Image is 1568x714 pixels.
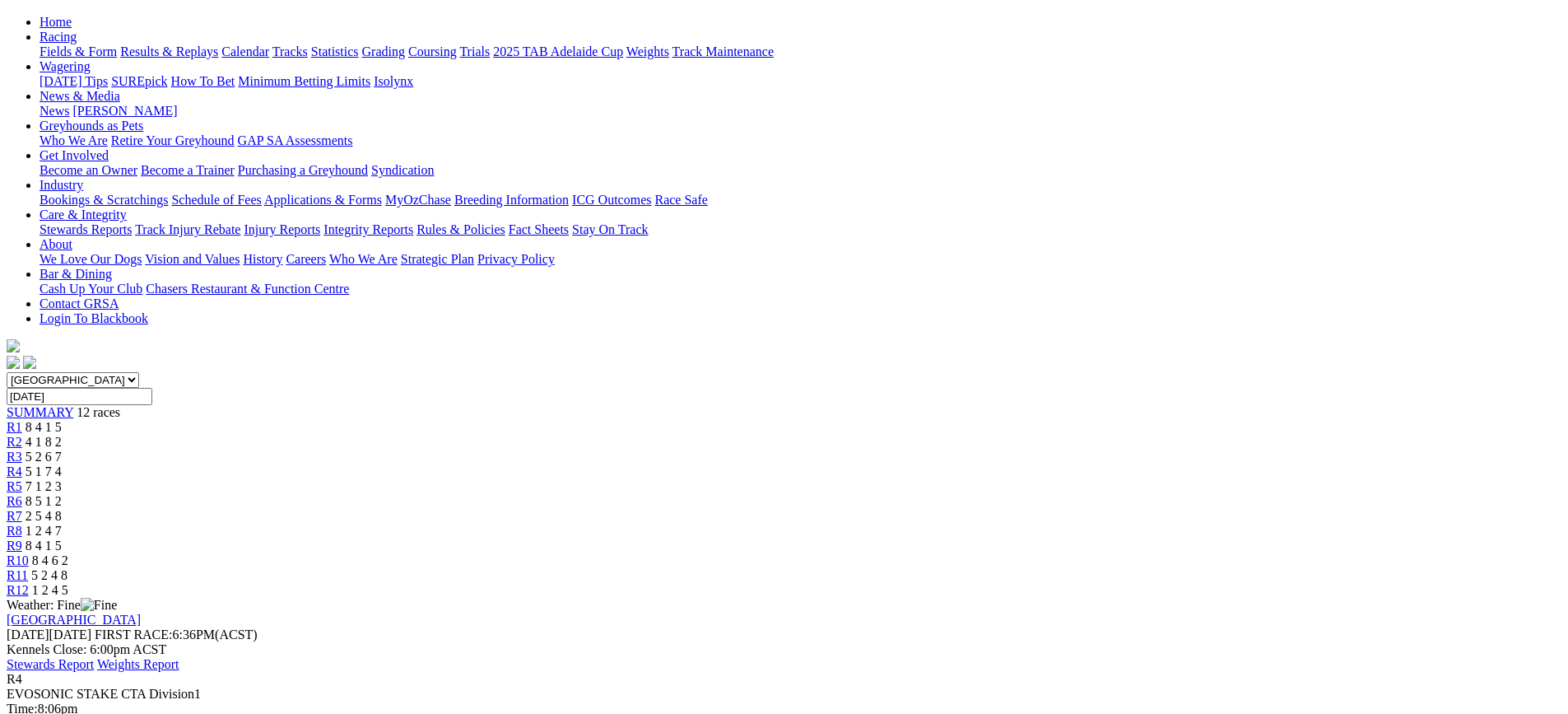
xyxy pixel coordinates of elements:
a: Become a Trainer [141,163,235,177]
a: Wagering [40,59,91,73]
span: 5 2 6 7 [26,450,62,464]
span: R4 [7,672,22,686]
a: Race Safe [654,193,707,207]
span: [DATE] [7,628,91,642]
a: Minimum Betting Limits [238,74,370,88]
a: Weights Report [97,657,179,671]
div: Racing [40,44,1561,59]
span: R7 [7,509,22,523]
a: How To Bet [171,74,235,88]
span: FIRST RACE: [95,628,172,642]
a: News [40,104,69,118]
a: R2 [7,435,22,449]
a: Racing [40,30,77,44]
a: Isolynx [374,74,413,88]
span: 4 1 8 2 [26,435,62,449]
a: Who We Are [329,252,398,266]
span: 7 1 2 3 [26,479,62,493]
a: History [243,252,282,266]
img: logo-grsa-white.png [7,339,20,352]
a: Care & Integrity [40,208,127,222]
a: Track Injury Rebate [135,222,240,236]
a: Stewards Reports [40,222,132,236]
a: Stewards Report [7,657,94,671]
a: Track Maintenance [672,44,774,58]
a: We Love Our Dogs [40,252,142,266]
div: Care & Integrity [40,222,1561,237]
a: R3 [7,450,22,464]
a: Chasers Restaurant & Function Centre [146,282,349,296]
a: Fields & Form [40,44,117,58]
a: Home [40,15,72,29]
a: R10 [7,553,29,567]
span: Weather: Fine [7,598,117,612]
a: Stay On Track [572,222,648,236]
a: Tracks [272,44,308,58]
a: SUREpick [111,74,167,88]
a: Fact Sheets [509,222,569,236]
a: Coursing [408,44,457,58]
a: MyOzChase [385,193,451,207]
a: Become an Owner [40,163,137,177]
a: Industry [40,178,83,192]
div: EVOSONIC STAKE CTA Division1 [7,687,1561,702]
a: ICG Outcomes [572,193,651,207]
a: Contact GRSA [40,296,119,310]
img: twitter.svg [23,356,36,369]
span: 1 2 4 7 [26,524,62,538]
a: Vision and Values [145,252,240,266]
span: 5 2 4 8 [31,568,67,582]
a: 2025 TAB Adelaide Cup [493,44,623,58]
a: R6 [7,494,22,508]
span: SUMMARY [7,405,73,419]
a: R1 [7,420,22,434]
div: Industry [40,193,1561,208]
a: About [40,237,72,251]
input: Select date [7,388,152,405]
a: Breeding Information [454,193,569,207]
img: Fine [81,598,117,613]
a: Who We Are [40,133,108,147]
a: R8 [7,524,22,538]
a: Purchasing a Greyhound [238,163,368,177]
a: [GEOGRAPHIC_DATA] [7,613,141,627]
a: Cash Up Your Club [40,282,142,296]
a: Syndication [371,163,434,177]
a: R5 [7,479,22,493]
a: Get Involved [40,148,109,162]
div: Greyhounds as Pets [40,133,1561,148]
a: Retire Your Greyhound [111,133,235,147]
div: Kennels Close: 6:00pm ACST [7,642,1561,657]
a: News & Media [40,89,120,103]
span: 6:36PM(ACST) [95,628,258,642]
a: Login To Blackbook [40,311,148,325]
a: [DATE] Tips [40,74,108,88]
a: Results & Replays [120,44,218,58]
a: Weights [626,44,669,58]
span: 8 5 1 2 [26,494,62,508]
div: Wagering [40,74,1561,89]
a: GAP SA Assessments [238,133,353,147]
span: 12 races [77,405,120,419]
a: Privacy Policy [477,252,555,266]
a: R9 [7,539,22,553]
a: Statistics [311,44,359,58]
a: Greyhounds as Pets [40,119,143,133]
a: Injury Reports [244,222,320,236]
img: facebook.svg [7,356,20,369]
div: About [40,252,1561,267]
a: R4 [7,464,22,478]
a: [PERSON_NAME] [72,104,177,118]
a: Bar & Dining [40,267,112,281]
a: R12 [7,583,29,597]
a: Grading [362,44,405,58]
